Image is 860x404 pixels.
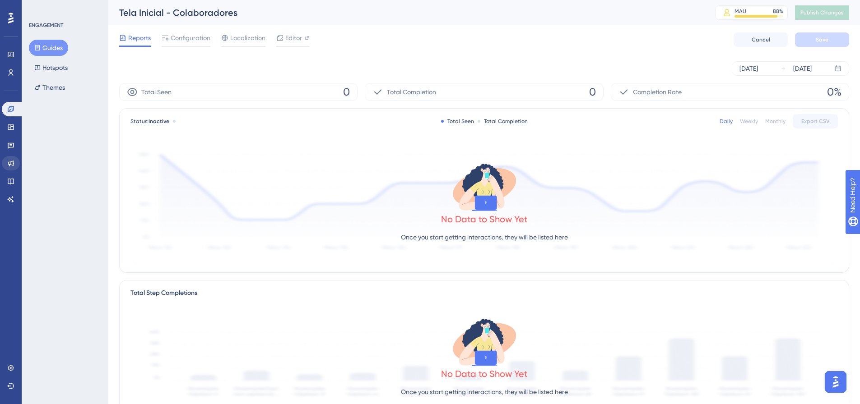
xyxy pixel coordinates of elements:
[752,36,770,43] span: Cancel
[401,386,568,397] p: Once you start getting interactions, they will be listed here
[441,118,474,125] div: Total Seen
[141,87,172,97] span: Total Seen
[21,2,56,13] span: Need Help?
[800,9,844,16] span: Publish Changes
[387,87,436,97] span: Total Completion
[773,8,783,15] div: 88 %
[29,40,68,56] button: Guides
[343,85,350,99] span: 0
[739,63,758,74] div: [DATE]
[29,60,73,76] button: Hotspots
[734,32,788,47] button: Cancel
[128,32,151,43] span: Reports
[230,32,265,43] span: Localization
[827,85,841,99] span: 0%
[734,8,746,15] div: MAU
[171,32,210,43] span: Configuration
[793,114,838,129] button: Export CSV
[816,36,828,43] span: Save
[149,118,169,124] span: Inactive
[441,367,528,380] div: No Data to Show Yet
[765,118,786,125] div: Monthly
[29,79,70,96] button: Themes
[130,288,197,298] div: Total Step Completions
[119,6,693,19] div: Tela Inicial - Colaboradores
[795,5,849,20] button: Publish Changes
[795,32,849,47] button: Save
[130,118,169,125] span: Status:
[478,118,528,125] div: Total Completion
[740,118,758,125] div: Weekly
[285,32,302,43] span: Editor
[793,63,812,74] div: [DATE]
[720,118,733,125] div: Daily
[441,213,528,225] div: No Data to Show Yet
[822,368,849,395] iframe: UserGuiding AI Assistant Launcher
[29,22,63,29] div: ENGAGEMENT
[589,85,596,99] span: 0
[401,232,568,243] p: Once you start getting interactions, they will be listed here
[633,87,682,97] span: Completion Rate
[801,118,830,125] span: Export CSV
